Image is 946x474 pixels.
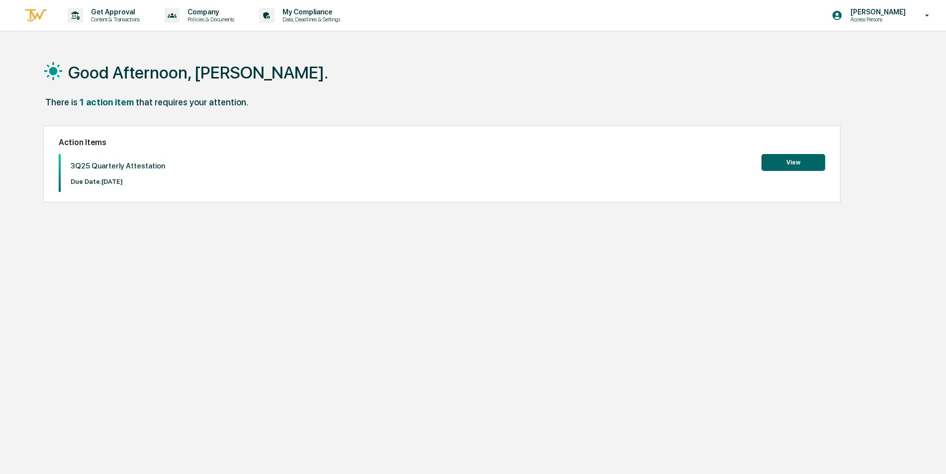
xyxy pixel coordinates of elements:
[83,8,145,16] p: Get Approval
[71,178,165,185] p: Due Date: [DATE]
[843,8,911,16] p: [PERSON_NAME]
[68,63,328,82] h1: Good Afternoon, [PERSON_NAME].
[843,16,911,23] p: Access Persons
[83,16,145,23] p: Content & Transactions
[180,16,239,23] p: Policies & Documents
[71,161,165,170] p: 3Q25 Quarterly Attestation
[24,7,48,24] img: logo
[275,8,345,16] p: My Compliance
[275,16,345,23] p: Data, Deadlines & Settings
[80,97,134,107] div: 1 action item
[180,8,239,16] p: Company
[45,97,78,107] div: There is
[761,157,825,166] a: View
[761,154,825,171] button: View
[59,138,825,147] h2: Action Items
[136,97,248,107] div: that requires your attention.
